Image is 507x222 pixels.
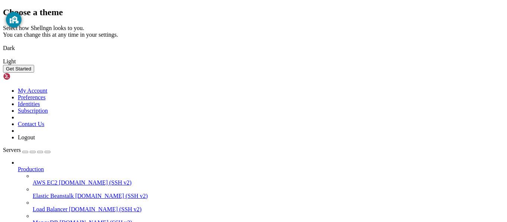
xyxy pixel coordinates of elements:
span: [DOMAIN_NAME] (SSH v2) [75,193,148,199]
li: AWS EC2 [DOMAIN_NAME] (SSH v2) [33,173,504,186]
a: Production [18,166,504,173]
span: Elastic Beanstalk [33,193,74,199]
a: Contact Us [18,121,45,127]
a: Identities [18,101,40,107]
button: Get Started [3,65,34,73]
span: AWS EC2 [33,179,58,186]
a: Load Balancer [DOMAIN_NAME] (SSH v2) [33,206,504,213]
li: Load Balancer [DOMAIN_NAME] (SSH v2) [33,199,504,213]
a: AWS EC2 [DOMAIN_NAME] (SSH v2) [33,179,504,186]
a: Elastic Beanstalk [DOMAIN_NAME] (SSH v2) [33,193,504,199]
a: Servers [3,147,50,153]
span: Load Balancer [33,206,68,212]
a: My Account [18,87,48,94]
img: Shellngn [3,73,46,80]
li: Elastic Beanstalk [DOMAIN_NAME] (SSH v2) [33,186,504,199]
span: [DOMAIN_NAME] (SSH v2) [59,179,132,186]
a: Preferences [18,94,46,100]
div: Select how Shellngn looks to you. You can change this at any time in your settings. [3,25,504,38]
div: Dark [3,45,504,52]
h2: Choose a theme [3,7,504,17]
button: GoGuardian Privacy Information [6,12,22,27]
a: Logout [18,134,35,140]
span: [DOMAIN_NAME] (SSH v2) [69,206,142,212]
a: Subscription [18,107,48,114]
div: Light [3,58,504,65]
span: Servers [3,147,21,153]
span: Production [18,166,44,172]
